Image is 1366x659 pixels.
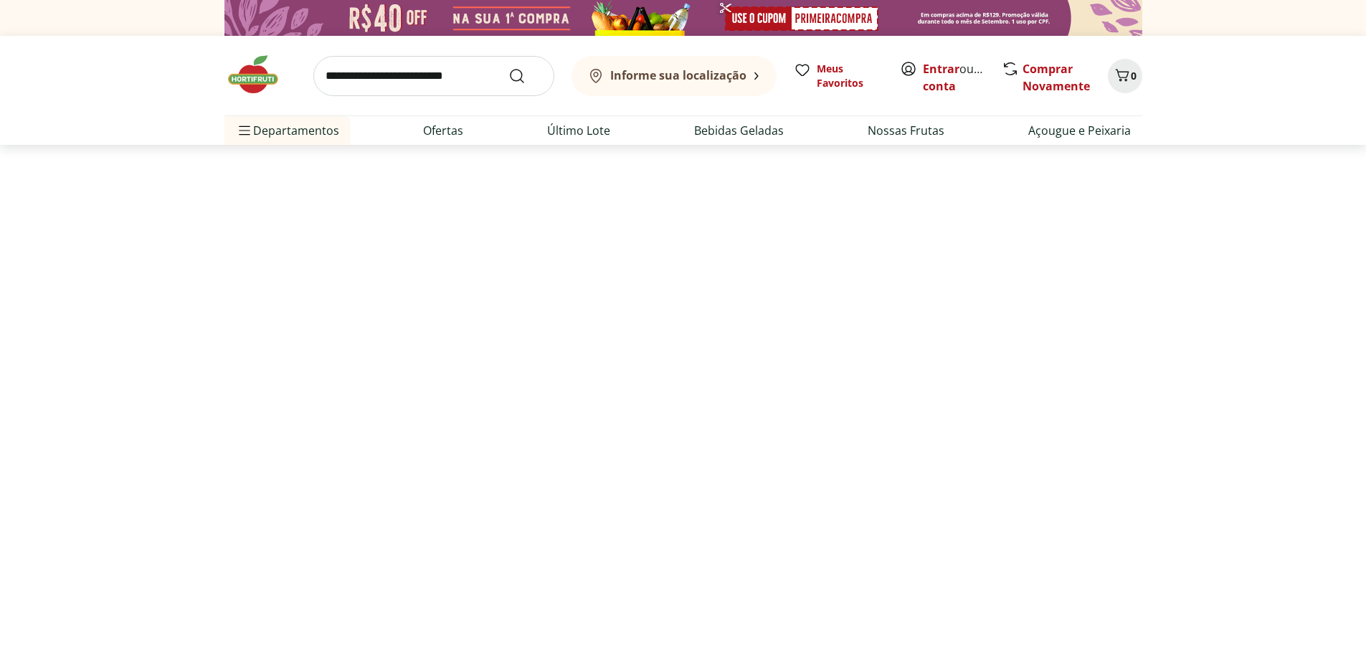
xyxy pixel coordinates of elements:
b: Informe sua localização [610,67,746,83]
span: 0 [1131,69,1137,82]
a: Criar conta [923,61,1002,94]
span: Departamentos [236,113,339,148]
button: Submit Search [508,67,543,85]
a: Ofertas [423,122,463,139]
span: Meus Favoritos [817,62,883,90]
a: Último Lote [547,122,610,139]
input: search [313,56,554,96]
a: Entrar [923,61,959,77]
a: Bebidas Geladas [694,122,784,139]
a: Comprar Novamente [1023,61,1090,94]
span: ou [923,60,987,95]
a: Nossas Frutas [868,122,944,139]
button: Carrinho [1108,59,1142,93]
button: Menu [236,113,253,148]
a: Meus Favoritos [794,62,883,90]
a: Açougue e Peixaria [1028,122,1131,139]
button: Informe sua localização [571,56,777,96]
img: Hortifruti [224,53,296,96]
